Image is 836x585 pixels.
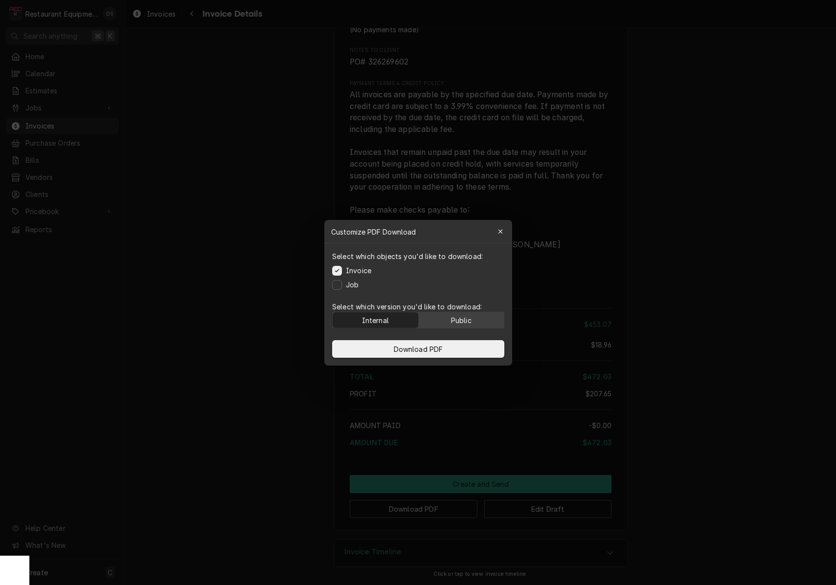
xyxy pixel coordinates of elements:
button: Download PDF [332,340,504,358]
span: Download PDF [391,344,445,354]
label: Job [346,280,359,290]
p: Select which objects you'd like to download: [332,251,483,261]
div: Customize PDF Download [324,220,512,243]
label: Invoice [346,265,371,276]
p: Select which version you'd like to download: [332,302,504,312]
div: Internal [362,315,388,325]
div: Public [451,315,471,325]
